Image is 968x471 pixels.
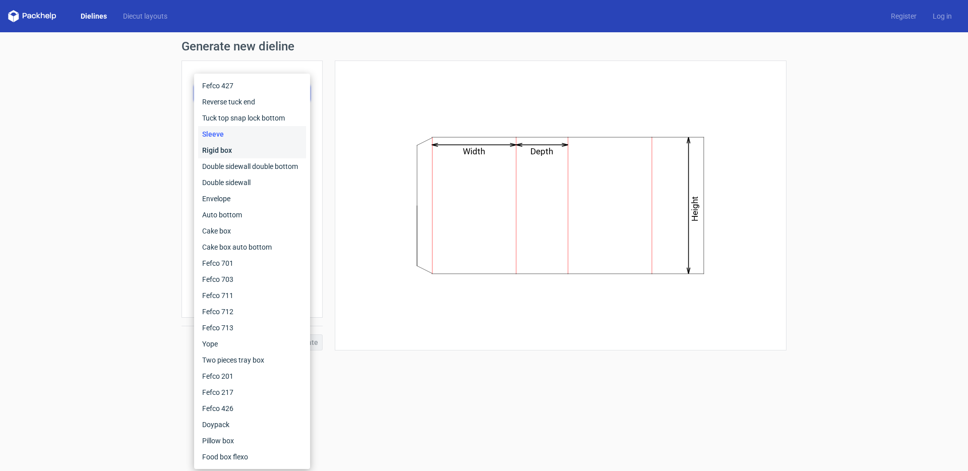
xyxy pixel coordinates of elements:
div: Doypack [198,417,306,433]
a: Diecut layouts [115,11,175,21]
div: Food box flexo [198,449,306,465]
h1: Generate new dieline [181,40,786,52]
div: Fefco 712 [198,304,306,320]
text: Height [690,196,700,221]
div: Two pieces tray box [198,352,306,368]
div: Fefco 426 [198,400,306,417]
div: Fefco 703 [198,271,306,287]
text: Depth [531,146,554,156]
div: Sleeve [198,126,306,142]
a: Dielines [73,11,115,21]
div: Yope [198,336,306,352]
div: Envelope [198,191,306,207]
div: Fefco 711 [198,287,306,304]
div: Pillow box [198,433,306,449]
div: Double sidewall [198,174,306,191]
div: Rigid box [198,142,306,158]
div: Tuck top snap lock bottom [198,110,306,126]
div: Cake box auto bottom [198,239,306,255]
div: Double sidewall double bottom [198,158,306,174]
div: Fefco 701 [198,255,306,271]
label: Product template [194,73,310,83]
div: Cake box [198,223,306,239]
a: Register [883,11,925,21]
div: Fefco 427 [198,78,306,94]
div: Reverse tuck end [198,94,306,110]
a: Log in [925,11,960,21]
div: Auto bottom [198,207,306,223]
div: Fefco 201 [198,368,306,384]
div: Fefco 713 [198,320,306,336]
text: Width [463,146,486,156]
div: Fefco 217 [198,384,306,400]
